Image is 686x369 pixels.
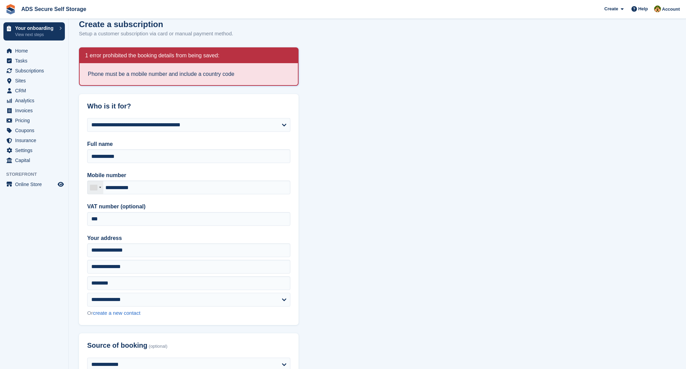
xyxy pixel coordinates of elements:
span: CRM [15,86,56,95]
img: stora-icon-8386f47178a22dfd0bd8f6a31ec36ba5ce8667c1dd55bd0f319d3a0aa187defe.svg [5,4,16,14]
span: Coupons [15,126,56,135]
span: Invoices [15,106,56,115]
h2: 1 error prohibited the booking details from being saved: [85,52,219,59]
span: Create [604,5,618,12]
p: Setup a customer subscription via card or manual payment method. [79,30,233,38]
span: Sites [15,76,56,85]
label: VAT number (optional) [87,203,290,211]
a: Preview store [57,180,65,188]
label: Your address [87,234,290,242]
a: Your onboarding View next steps [3,22,65,41]
a: menu [3,76,65,85]
a: menu [3,155,65,165]
span: Pricing [15,116,56,125]
span: Account [662,6,680,13]
a: menu [3,56,65,66]
span: Help [638,5,648,12]
span: Analytics [15,96,56,105]
a: menu [3,86,65,95]
div: Or [87,309,290,317]
a: menu [3,116,65,125]
span: Home [15,46,56,56]
span: Subscriptions [15,66,56,76]
a: create a new contact [93,310,140,316]
a: menu [3,66,65,76]
img: Andrew Sargent [654,5,661,12]
a: menu [3,180,65,189]
span: Capital [15,155,56,165]
span: Source of booking [87,342,148,349]
a: menu [3,136,65,145]
span: Settings [15,146,56,155]
span: Insurance [15,136,56,145]
label: Mobile number [87,171,290,180]
a: ADS Secure Self Storage [19,3,89,15]
h2: Who is it for? [87,102,290,110]
a: menu [3,96,65,105]
span: Tasks [15,56,56,66]
p: View next steps [15,32,56,38]
h1: Create a subscription [79,20,163,29]
a: menu [3,126,65,135]
p: Your onboarding [15,26,56,31]
a: menu [3,46,65,56]
span: Storefront [6,171,68,178]
li: Phone must be a mobile number and include a country code [88,70,290,78]
a: menu [3,146,65,155]
span: (optional) [149,344,167,349]
span: Online Store [15,180,56,189]
label: Full name [87,140,290,148]
a: menu [3,106,65,115]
